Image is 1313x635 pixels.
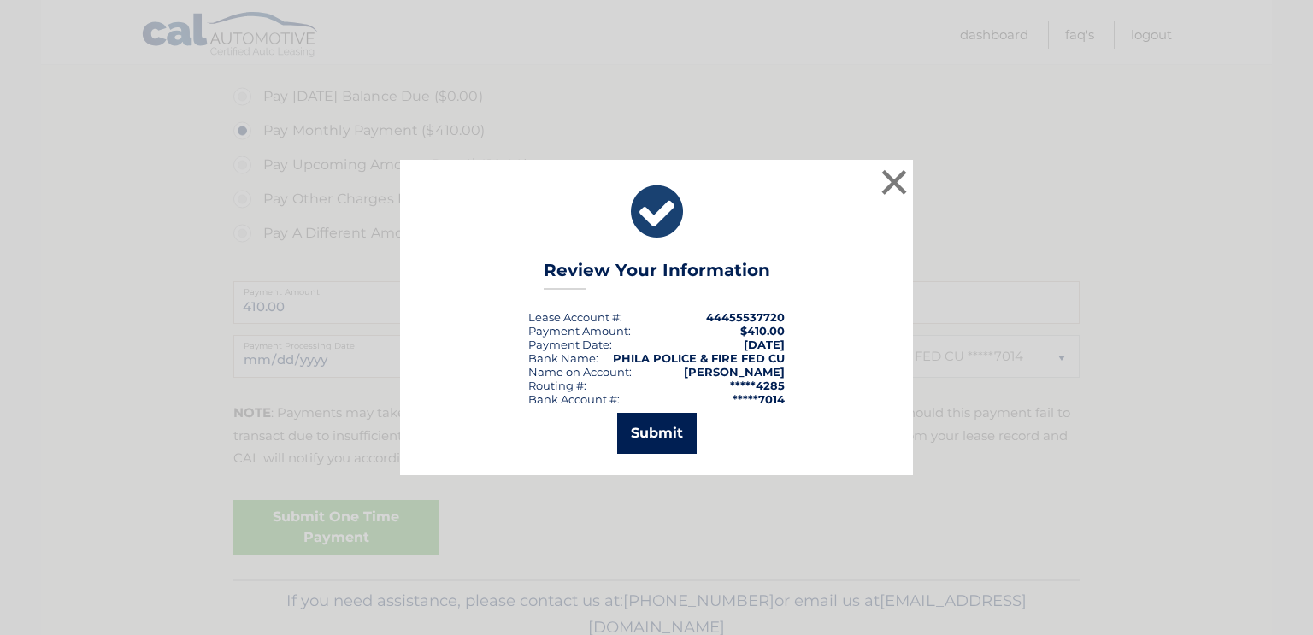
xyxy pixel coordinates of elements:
[528,365,632,379] div: Name on Account:
[528,338,612,351] div: :
[617,413,697,454] button: Submit
[528,324,631,338] div: Payment Amount:
[528,338,609,351] span: Payment Date
[544,260,770,290] h3: Review Your Information
[528,379,586,392] div: Routing #:
[528,351,598,365] div: Bank Name:
[877,165,911,199] button: ×
[684,365,785,379] strong: [PERSON_NAME]
[744,338,785,351] span: [DATE]
[740,324,785,338] span: $410.00
[528,310,622,324] div: Lease Account #:
[528,392,620,406] div: Bank Account #:
[613,351,785,365] strong: PHILA POLICE & FIRE FED CU
[706,310,785,324] strong: 44455537720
